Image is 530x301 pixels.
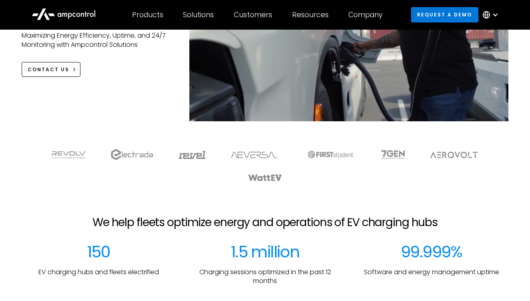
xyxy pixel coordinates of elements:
[183,10,214,19] div: Solutions
[87,242,110,261] div: 150
[292,10,329,19] div: Resources
[22,31,173,49] p: Maximizing Energy Efficiency, Uptime, and 24/7 Monitoring with Ampcontrol Solutions
[234,10,272,19] div: Customers
[248,175,282,181] img: WattEV logo
[364,268,499,277] p: Software and energy management uptime
[348,10,383,19] div: Company
[22,62,80,77] a: CONTACT US
[38,268,159,277] p: EV charging hubs and fleets electrified
[132,10,163,19] div: Products
[430,152,478,158] img: Aerovolt Logo
[111,149,153,160] img: electrada logo
[401,242,462,261] div: 99.999%
[28,66,69,73] div: CONTACT US
[188,268,342,286] p: Charging sessions optimized in the past 12 months
[92,216,438,229] h2: We help fleets optimize energy and operations of EV charging hubs
[231,242,299,261] div: 1.5 million
[411,7,478,22] a: Request a demo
